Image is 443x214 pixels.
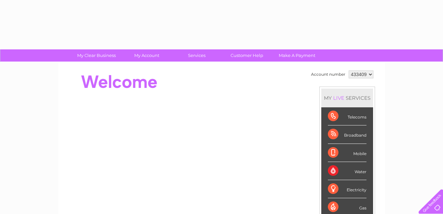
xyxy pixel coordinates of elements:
td: Account number [309,69,347,80]
div: Telecoms [328,107,366,125]
div: Water [328,162,366,180]
div: Broadband [328,125,366,144]
a: Services [170,49,224,62]
div: MY SERVICES [321,89,373,107]
a: My Account [119,49,174,62]
div: Electricity [328,180,366,198]
div: Mobile [328,144,366,162]
div: LIVE [332,95,346,101]
a: My Clear Business [69,49,124,62]
a: Make A Payment [270,49,324,62]
a: Customer Help [220,49,274,62]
